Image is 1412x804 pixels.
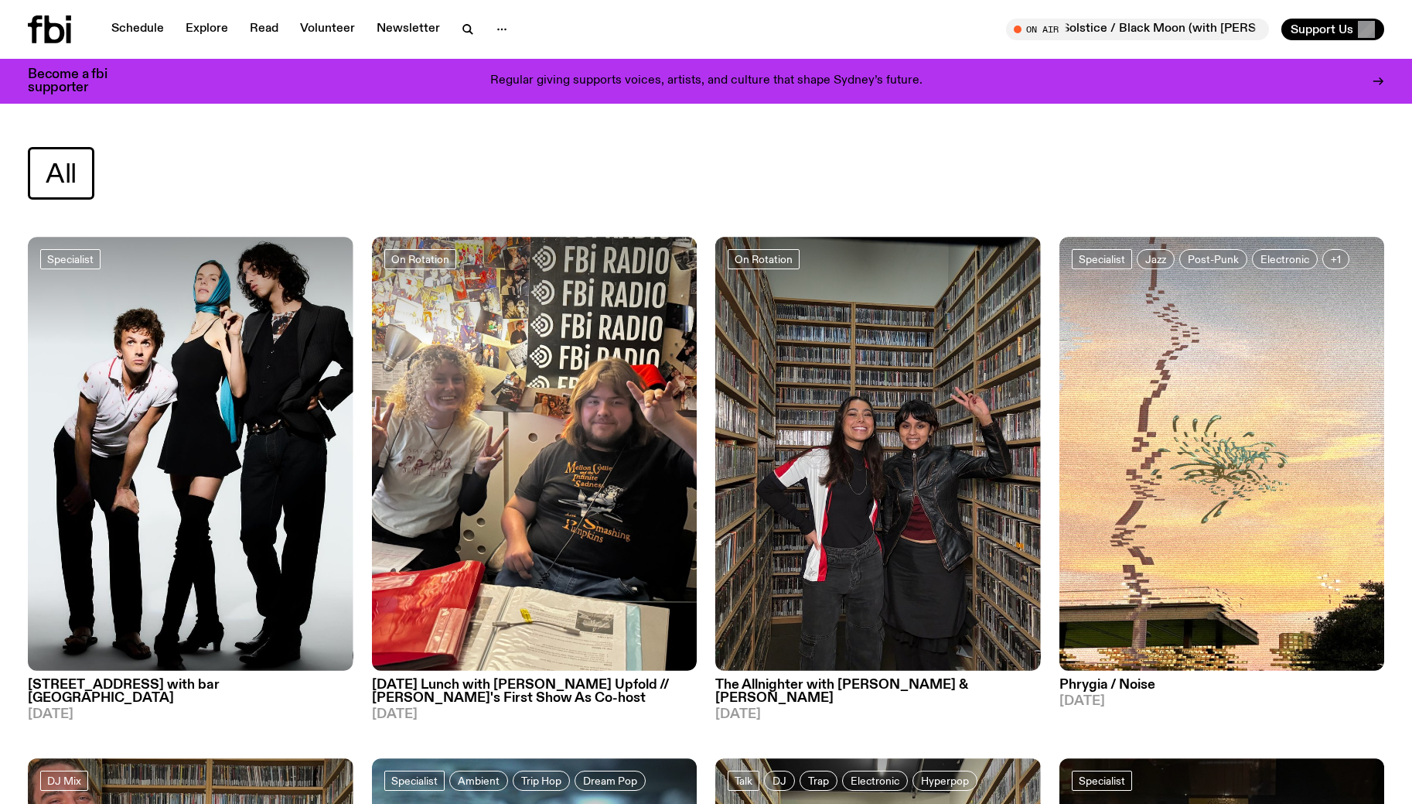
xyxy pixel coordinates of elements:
a: On Rotation [728,249,800,269]
a: Explore [176,19,237,40]
a: The Allnighter with [PERSON_NAME] & [PERSON_NAME][DATE] [715,671,1041,721]
a: On Rotation [384,249,456,269]
span: Ambient [458,775,500,786]
a: Talk [728,771,759,791]
a: Read [240,19,288,40]
h3: [DATE] Lunch with [PERSON_NAME] Upfold // [PERSON_NAME]'s First Show As Co-host [372,679,697,705]
a: [STREET_ADDRESS] with bar [GEOGRAPHIC_DATA][DATE] [28,671,353,721]
a: Volunteer [291,19,364,40]
span: Trip Hop [521,775,561,786]
img: Adam and Zara Presenting Together :) [372,237,697,671]
a: Electronic [842,771,908,791]
a: Phrygia / Noise[DATE] [1059,671,1385,708]
button: On AirSolstice / Black Moon (with [PERSON_NAME]) [1006,19,1269,40]
span: Specialist [391,775,438,786]
a: Specialist [1072,771,1132,791]
span: On Rotation [735,253,793,265]
a: Hyperpop [912,771,977,791]
span: Support Us [1291,22,1353,36]
span: On Rotation [391,253,449,265]
a: Specialist [1072,249,1132,269]
a: Newsletter [367,19,449,40]
a: DJ Mix [40,771,88,791]
span: Talk [735,775,752,786]
span: All [46,159,77,189]
a: Schedule [102,19,173,40]
a: Trap [800,771,837,791]
span: +1 [1331,253,1341,265]
span: Jazz [1145,253,1166,265]
a: Post-Punk [1179,249,1247,269]
a: Ambient [449,771,508,791]
a: DJ [764,771,795,791]
span: [DATE] [715,708,1041,721]
h3: [STREET_ADDRESS] with bar [GEOGRAPHIC_DATA] [28,679,353,705]
h3: The Allnighter with [PERSON_NAME] & [PERSON_NAME] [715,679,1041,705]
button: Support Us [1281,19,1384,40]
a: Jazz [1137,249,1175,269]
span: Specialist [47,253,94,265]
span: [DATE] [28,708,353,721]
a: Electronic [1252,249,1318,269]
span: Post-Punk [1188,253,1239,265]
span: Trap [808,775,829,786]
span: Electronic [1260,253,1309,265]
h3: Become a fbi supporter [28,68,127,94]
h3: Phrygia / Noise [1059,679,1385,692]
span: Electronic [851,775,899,786]
span: Specialist [1079,253,1125,265]
span: DJ Mix [47,775,81,786]
span: Specialist [1079,775,1125,786]
button: +1 [1322,249,1349,269]
span: [DATE] [372,708,697,721]
span: [DATE] [1059,695,1385,708]
a: Trip Hop [513,771,570,791]
a: Dream Pop [575,771,646,791]
a: Specialist [40,249,101,269]
span: DJ [773,775,786,786]
a: Specialist [384,771,445,791]
span: Hyperpop [921,775,969,786]
a: [DATE] Lunch with [PERSON_NAME] Upfold // [PERSON_NAME]'s First Show As Co-host[DATE] [372,671,697,721]
p: Regular giving supports voices, artists, and culture that shape Sydney’s future. [490,74,923,88]
span: Dream Pop [583,775,637,786]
